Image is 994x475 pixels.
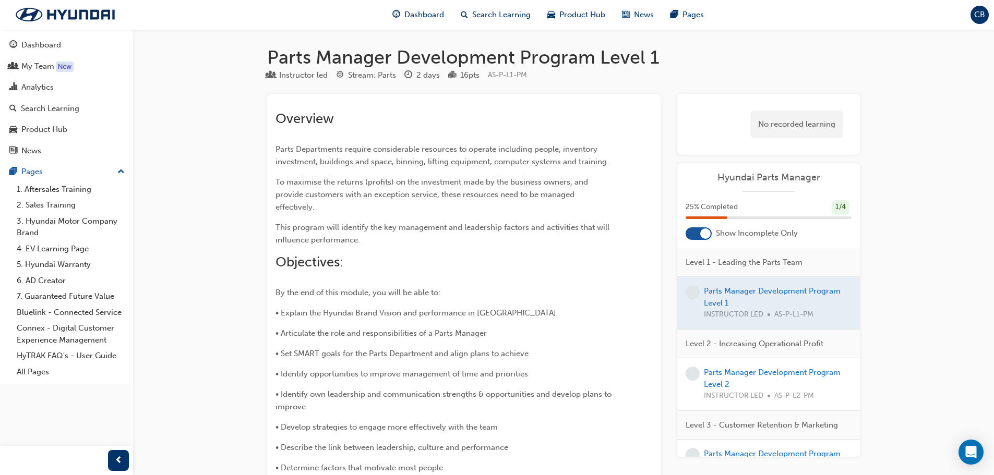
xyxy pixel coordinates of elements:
div: Duration [404,69,440,82]
a: News [4,141,129,161]
div: Stream [336,69,396,82]
span: Learning resource code [488,70,527,79]
a: Product Hub [4,120,129,139]
span: car-icon [9,125,17,135]
span: Product Hub [559,9,605,21]
button: Pages [4,162,129,181]
button: DashboardMy TeamAnalyticsSearch LearningProduct HubNews [4,33,129,162]
span: To maximise the returns (profits) on the investment made by the business owners, and provide cust... [276,177,590,212]
a: search-iconSearch Learning [452,4,539,26]
span: By the end of this module, you will be able to: [276,288,440,297]
span: Overview [276,111,334,127]
div: News [21,145,41,157]
a: 4. EV Learning Page [13,241,129,257]
a: 2. Sales Training [13,197,129,213]
span: news-icon [9,147,17,156]
span: • Articulate the role and responsibilities of a Parts Manager [276,328,487,338]
a: HyTRAK FAQ's - User Guide [13,348,129,364]
a: 3. Hyundai Motor Company Brand [13,213,129,241]
span: podium-icon [448,71,456,80]
a: 7. Guaranteed Future Value [13,288,129,305]
span: car-icon [547,8,555,21]
span: Dashboard [404,9,444,21]
span: • Determine factors that motivate most people [276,463,443,472]
span: Level 1 - Leading the Parts Team [686,257,803,269]
span: learningRecordVerb_NONE-icon [686,448,700,462]
span: guage-icon [392,8,400,21]
a: 5. Hyundai Warranty [13,257,129,273]
span: learningResourceType_INSTRUCTOR_LED-icon [267,71,275,80]
div: Tooltip anchor [56,62,74,72]
span: Search Learning [472,9,531,21]
a: news-iconNews [614,4,662,26]
a: My Team [4,57,129,76]
span: INSTRUCTOR LED [704,390,763,402]
span: learningRecordVerb_NONE-icon [686,285,700,299]
span: Level 2 - Increasing Operational Profit [686,338,823,350]
a: guage-iconDashboard [384,4,452,26]
a: Parts Manager Development Program Level 2 [704,368,841,389]
a: 1. Aftersales Training [13,181,129,198]
span: news-icon [622,8,630,21]
span: prev-icon [115,454,123,467]
span: Show Incomplete Only [716,227,798,239]
span: chart-icon [9,83,17,92]
span: Parts Departments require considerable resources to operate including people, inventory investmen... [276,144,609,166]
span: • Explain the Hyundai Brand Vision and performance in [GEOGRAPHIC_DATA] [276,308,556,318]
div: Search Learning [21,103,79,115]
div: 16 pts [460,69,480,81]
div: My Team [21,60,54,72]
div: Open Intercom Messenger [959,440,984,465]
a: 6. AD Creator [13,273,129,289]
span: AS-P-L2-PM [774,390,814,402]
div: Pages [21,166,43,178]
div: Instructor led [279,69,328,81]
span: Pages [682,9,704,21]
span: News [634,9,654,21]
a: car-iconProduct Hub [539,4,614,26]
span: 25 % Completed [686,201,738,213]
span: search-icon [9,104,17,114]
a: Bluelink - Connected Service [13,305,129,321]
span: • Identify own leadership and communication strengths & opportunities and develop plans to improve [276,389,614,411]
a: Search Learning [4,99,129,118]
div: Stream: Parts [348,69,396,81]
span: clock-icon [404,71,412,80]
div: Type [267,69,328,82]
a: Analytics [4,78,129,97]
span: • Develop strategies to engage more effectively with the team [276,422,498,432]
span: Objectives: [276,254,343,270]
div: Product Hub [21,124,67,136]
span: • Describe the link between leadership, culture and performance [276,443,508,452]
span: pages-icon [9,167,17,177]
span: search-icon [461,8,468,21]
div: Dashboard [21,39,61,51]
span: pages-icon [670,8,678,21]
div: No recorded learning [750,111,843,138]
div: Analytics [21,81,54,93]
span: This program will identify the key management and leadership factors and activities that will inf... [276,223,612,245]
a: Hyundai Parts Manager [686,172,852,184]
a: Parts Manager Development Program Level 3 [704,449,841,470]
div: 1 / 4 [832,200,849,214]
span: CB [974,9,985,21]
button: CB [971,6,989,24]
img: Trak [5,4,125,26]
a: pages-iconPages [662,4,712,26]
div: Points [448,69,480,82]
span: • Identify opportunities to improve management of time and priorities [276,369,528,379]
span: guage-icon [9,41,17,50]
h1: Parts Manager Development Program Level 1 [267,46,860,69]
span: people-icon [9,62,17,71]
div: 2 days [416,69,440,81]
span: Level 3 - Customer Retention & Marketing [686,419,838,431]
a: Dashboard [4,35,129,55]
span: learningRecordVerb_NONE-icon [686,367,700,381]
span: target-icon [336,71,344,80]
span: up-icon [117,165,125,179]
span: • Set SMART goals for the Parts Department and align plans to achieve [276,349,529,358]
a: Connex - Digital Customer Experience Management [13,320,129,348]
